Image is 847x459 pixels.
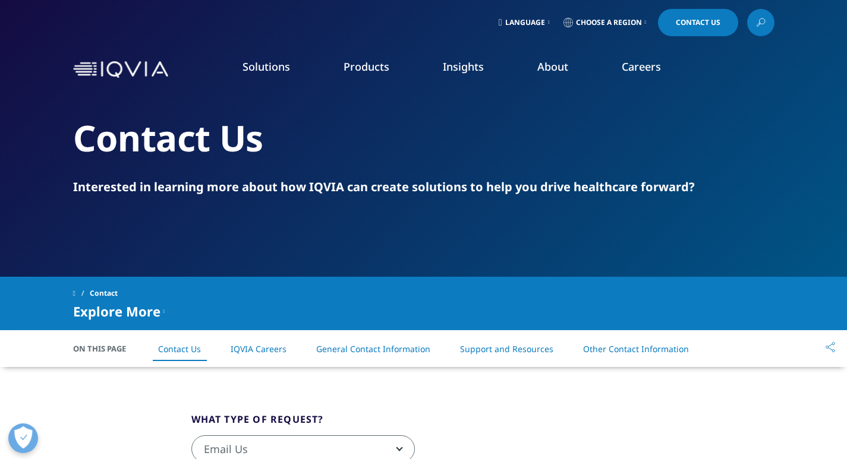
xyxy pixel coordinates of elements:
[191,412,324,435] legend: What type of request?
[158,343,201,354] a: Contact Us
[316,343,430,354] a: General Contact Information
[173,42,774,97] nav: Primary
[243,59,290,74] a: Solutions
[73,116,774,160] h2: Contact Us
[460,343,553,354] a: Support and Resources
[658,9,738,36] a: Contact Us
[73,61,168,78] img: IQVIA Healthcare Information Technology and Pharma Clinical Research Company
[622,59,661,74] a: Careers
[73,304,160,318] span: Explore More
[676,19,720,26] span: Contact Us
[505,18,545,27] span: Language
[231,343,286,354] a: IQVIA Careers
[90,283,118,304] span: Contact
[576,18,642,27] span: Choose a Region
[73,343,138,354] span: On This Page
[73,179,774,195] div: Interested in learning more about how IQVIA can create solutions to help you drive healthcare for...
[8,423,38,453] button: Open Preferences
[537,59,568,74] a: About
[344,59,389,74] a: Products
[583,343,689,354] a: Other Contact Information
[443,59,484,74] a: Insights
